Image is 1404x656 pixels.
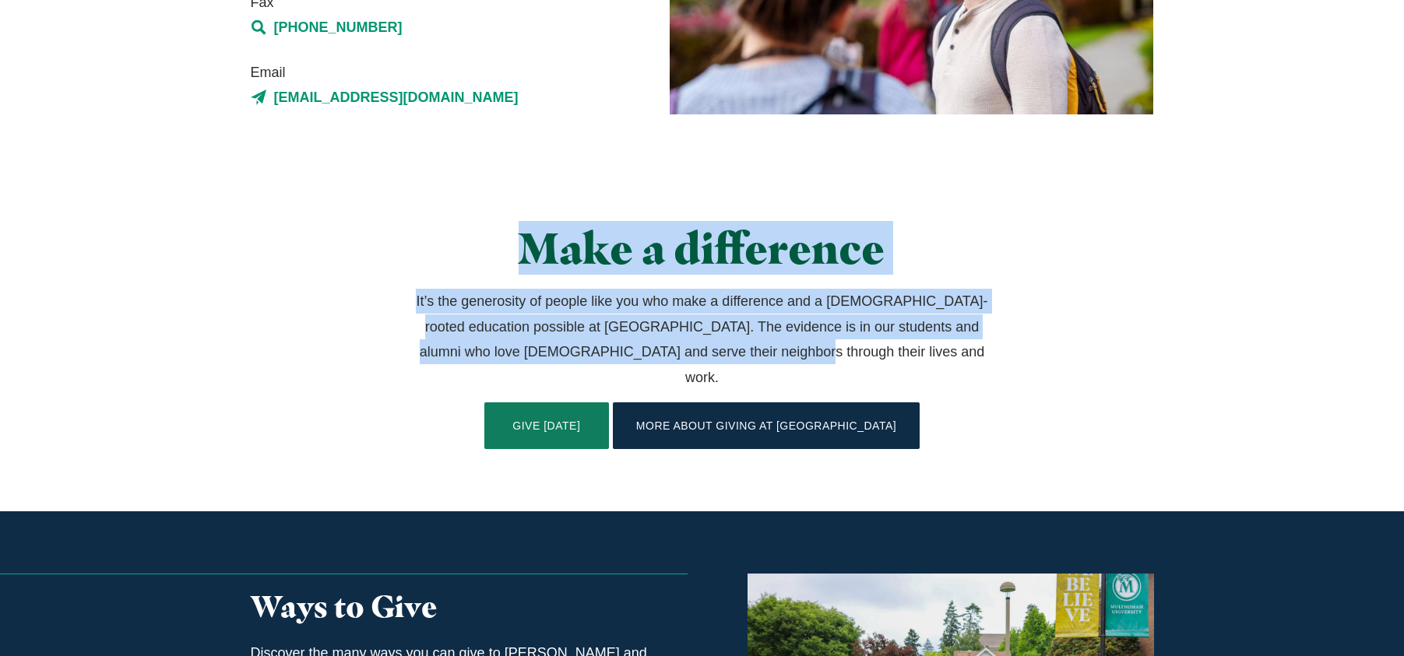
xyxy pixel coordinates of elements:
[406,223,998,273] h2: Make a difference
[251,15,610,40] a: [PHONE_NUMBER]
[251,60,610,85] span: Email
[251,85,610,110] a: [EMAIL_ADDRESS][DOMAIN_NAME]
[613,402,920,449] a: More About Giving at [GEOGRAPHIC_DATA]
[251,589,688,625] h3: Ways to Give
[484,402,609,449] a: Give [DATE]
[406,289,998,390] p: It’s the generosity of people like you who make a difference and a [DEMOGRAPHIC_DATA]-rooted educ...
